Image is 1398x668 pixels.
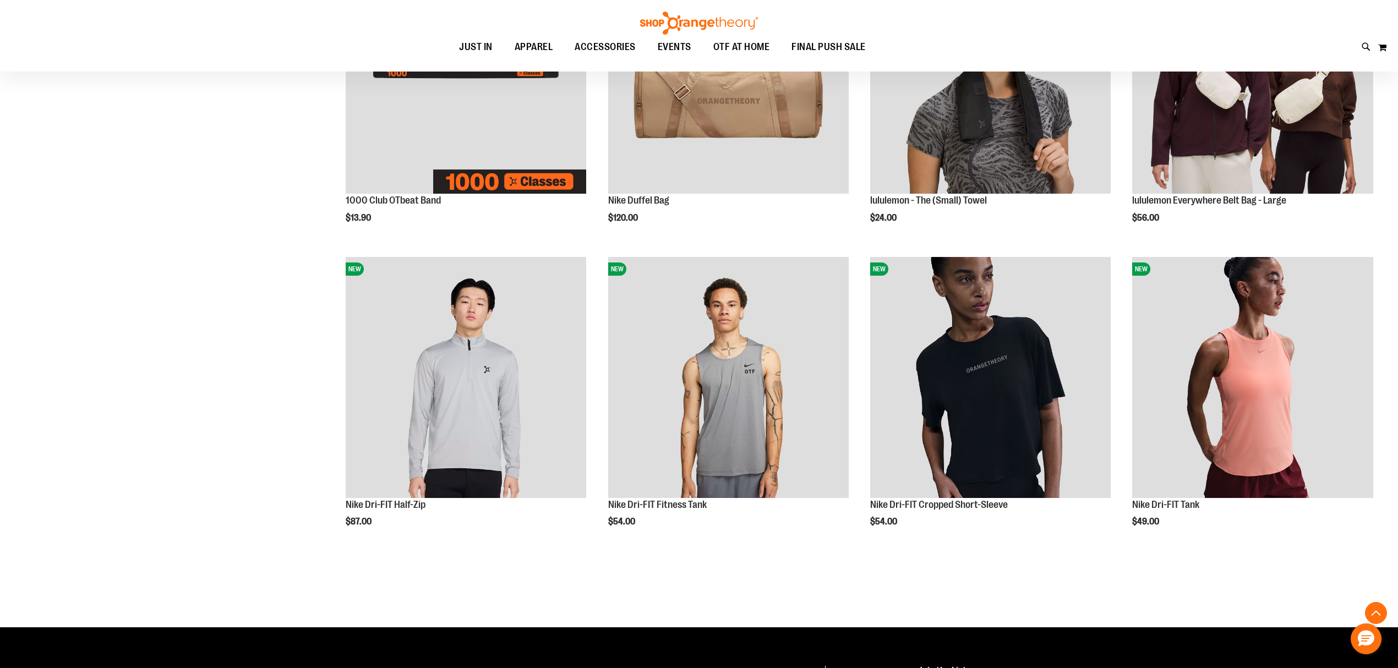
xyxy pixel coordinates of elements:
[459,35,493,59] span: JUST IN
[346,257,586,499] a: Nike Dri-FIT Half-ZipNEW
[346,499,425,510] a: Nike Dri-FIT Half-Zip
[608,195,669,206] a: Nike Duffel Bag
[346,257,586,497] img: Nike Dri-FIT Half-Zip
[870,195,987,206] a: lululemon - The (Small) Towel
[870,517,899,527] span: $54.00
[564,35,647,60] a: ACCESSORIES
[608,499,707,510] a: Nike Dri-FIT Fitness Tank
[346,213,373,223] span: $13.90
[870,257,1111,497] img: Nike Dri-FIT Cropped Short-Sleeve
[1127,251,1378,555] div: product
[1365,602,1387,624] button: Back To Top
[340,251,592,555] div: product
[346,262,364,276] span: NEW
[1132,213,1161,223] span: $56.00
[608,213,640,223] span: $120.00
[870,257,1111,499] a: Nike Dri-FIT Cropped Short-SleeveNEW
[713,35,770,59] span: OTF AT HOME
[865,251,1116,555] div: product
[603,251,854,555] div: product
[608,517,637,527] span: $54.00
[608,257,849,499] a: Nike Dri-FIT Fitness TankNEW
[1132,257,1373,497] img: Nike Dri-FIT Tank
[870,213,898,223] span: $24.00
[1132,517,1161,527] span: $49.00
[575,35,636,59] span: ACCESSORIES
[346,517,373,527] span: $87.00
[638,12,760,35] img: Shop Orangetheory
[791,35,866,59] span: FINAL PUSH SALE
[658,35,691,59] span: EVENTS
[870,499,1008,510] a: Nike Dri-FIT Cropped Short-Sleeve
[1132,499,1199,510] a: Nike Dri-FIT Tank
[647,35,702,60] a: EVENTS
[870,262,888,276] span: NEW
[346,195,441,206] a: 1000 Club OTbeat Band
[1132,262,1150,276] span: NEW
[608,257,849,497] img: Nike Dri-FIT Fitness Tank
[1132,195,1286,206] a: lululemon Everywhere Belt Bag - Large
[448,35,504,59] a: JUST IN
[608,262,626,276] span: NEW
[1132,257,1373,499] a: Nike Dri-FIT TankNEW
[702,35,781,60] a: OTF AT HOME
[504,35,564,60] a: APPAREL
[1351,623,1381,654] button: Hello, have a question? Let’s chat.
[515,35,553,59] span: APPAREL
[780,35,877,60] a: FINAL PUSH SALE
